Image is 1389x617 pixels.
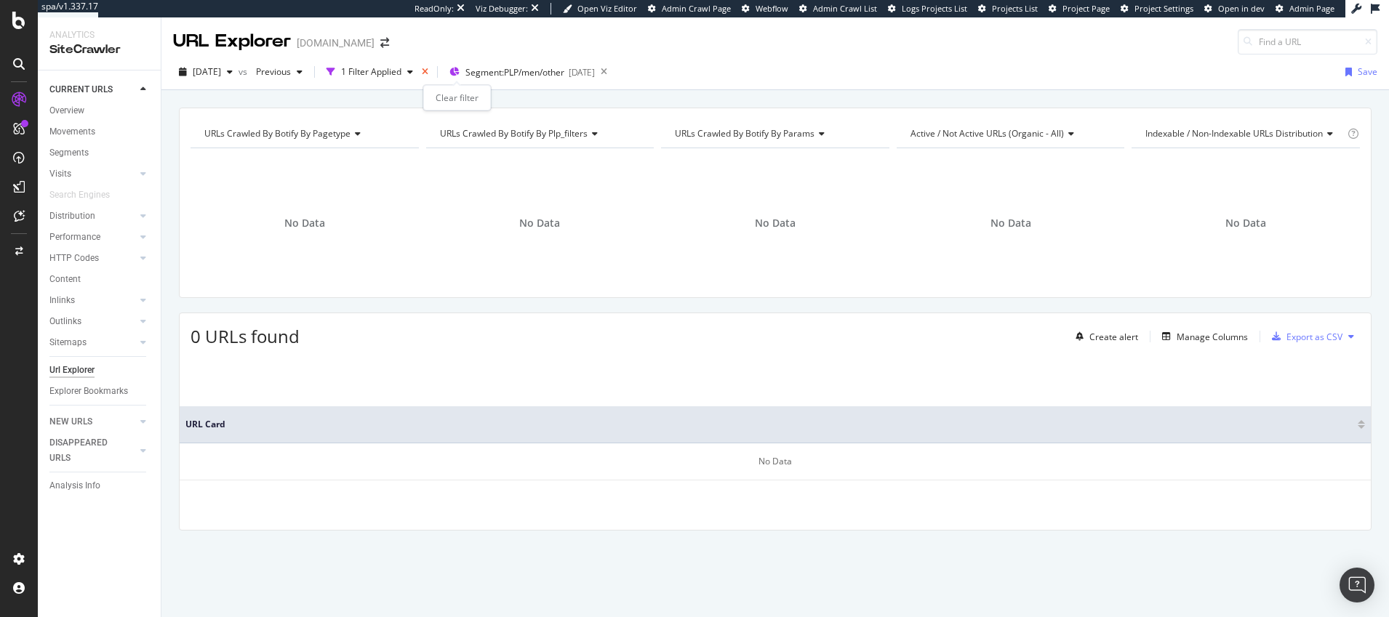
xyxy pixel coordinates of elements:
[742,3,788,15] a: Webflow
[49,145,151,161] a: Segments
[476,3,528,15] div: Viz Debugger:
[577,3,637,14] span: Open Viz Editor
[908,122,1112,145] h4: Active / Not Active URLs
[1121,3,1193,15] a: Project Settings
[49,103,84,118] div: Overview
[1238,29,1377,55] input: Find a URL
[49,293,136,308] a: Inlinks
[380,38,389,48] div: arrow-right-arrow-left
[444,60,595,84] button: Segment:PLP/men/other[DATE]
[888,3,967,15] a: Logs Projects List
[662,3,731,14] span: Admin Crawl Page
[49,124,95,140] div: Movements
[341,65,401,78] div: 1 Filter Applied
[49,293,75,308] div: Inlinks
[992,3,1038,14] span: Projects List
[239,65,250,78] span: vs
[569,66,595,78] div: [DATE]
[1358,65,1377,78] div: Save
[1070,325,1138,348] button: Create alert
[49,41,149,58] div: SiteCrawler
[49,272,151,287] a: Content
[49,209,95,224] div: Distribution
[1225,216,1266,230] span: No Data
[1204,3,1265,15] a: Open in dev
[49,314,81,329] div: Outlinks
[49,209,136,224] a: Distribution
[813,3,877,14] span: Admin Crawl List
[49,230,136,245] a: Performance
[1145,127,1323,140] span: Indexable / Non-Indexable URLs distribution
[49,335,136,350] a: Sitemaps
[672,122,876,145] h4: URLs Crawled By Botify By params
[1276,3,1334,15] a: Admin Page
[193,65,221,78] span: 2025 Aug. 10th
[49,230,100,245] div: Performance
[1134,3,1193,14] span: Project Settings
[1177,331,1248,343] div: Manage Columns
[201,122,406,145] h4: URLs Crawled By Botify By pagetype
[648,3,731,15] a: Admin Crawl Page
[49,187,124,203] a: Search Engines
[49,384,128,399] div: Explorer Bookmarks
[49,166,136,182] a: Visits
[250,60,308,84] button: Previous
[297,36,375,50] div: [DOMAIN_NAME]
[1089,331,1138,343] div: Create alert
[185,418,1354,431] span: URL Card
[1156,328,1248,345] button: Manage Columns
[978,3,1038,15] a: Projects List
[49,478,151,493] a: Analysis Info
[49,414,136,430] a: NEW URLS
[49,335,87,350] div: Sitemaps
[1289,3,1334,14] span: Admin Page
[799,3,877,15] a: Admin Crawl List
[49,272,81,287] div: Content
[284,216,325,230] span: No Data
[755,216,796,230] span: No Data
[1286,331,1342,343] div: Export as CSV
[910,127,1064,140] span: Active / Not Active URLs (organic - all)
[990,216,1031,230] span: No Data
[519,216,560,230] span: No Data
[1266,325,1342,348] button: Export as CSV
[49,363,95,378] div: Url Explorer
[1340,60,1377,84] button: Save
[437,122,641,145] h4: URLs Crawled By Botify By plp_filters
[49,124,151,140] a: Movements
[191,324,300,348] span: 0 URLs found
[415,3,454,15] div: ReadOnly:
[675,127,814,140] span: URLs Crawled By Botify By params
[1218,3,1265,14] span: Open in dev
[1340,568,1374,602] div: Open Intercom Messenger
[49,314,136,329] a: Outlinks
[563,3,637,15] a: Open Viz Editor
[49,435,136,466] a: DISAPPEARED URLS
[902,3,967,14] span: Logs Projects List
[49,251,136,266] a: HTTP Codes
[250,65,291,78] span: Previous
[49,166,71,182] div: Visits
[49,414,92,430] div: NEW URLS
[1049,3,1110,15] a: Project Page
[49,145,89,161] div: Segments
[49,82,113,97] div: CURRENT URLS
[49,363,151,378] a: Url Explorer
[49,384,151,399] a: Explorer Bookmarks
[173,29,291,54] div: URL Explorer
[49,103,151,118] a: Overview
[180,443,1371,480] div: No Data
[419,65,431,79] div: times
[204,127,351,140] span: URLs Crawled By Botify By pagetype
[49,82,136,97] a: CURRENT URLS
[756,3,788,14] span: Webflow
[49,251,99,266] div: HTTP Codes
[1062,3,1110,14] span: Project Page
[1142,122,1345,145] h4: Indexable / Non-Indexable URLs Distribution
[49,478,100,493] div: Analysis Info
[173,60,239,84] button: [DATE]
[321,60,419,84] button: 1 Filter Applied
[49,29,149,41] div: Analytics
[423,85,491,110] div: Clear filter
[49,187,110,203] div: Search Engines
